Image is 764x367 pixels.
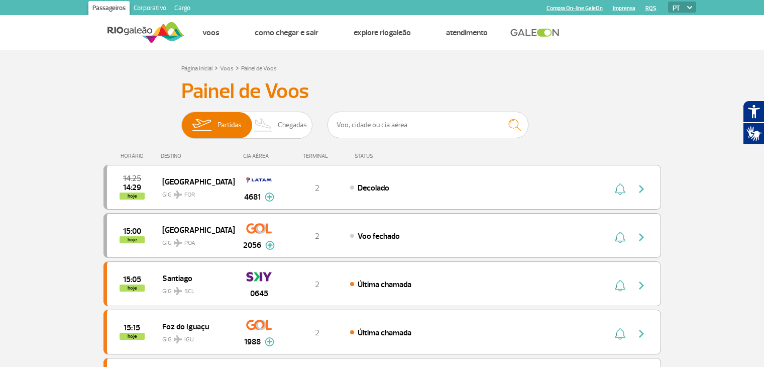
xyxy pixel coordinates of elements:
a: > [214,62,218,73]
a: Passageiros [88,1,130,17]
span: Santiago [162,271,227,285]
a: Voos [202,28,220,38]
a: Atendimento [446,28,488,38]
span: Partidas [217,112,242,138]
a: Cargo [170,1,194,17]
span: hoje [120,236,145,243]
input: Voo, cidade ou cia aérea [328,112,528,138]
span: 2 [315,280,319,290]
div: CIA AÉREA [234,153,284,159]
span: GIG [162,185,227,200]
span: 2025-10-01 14:29:00 [123,184,141,191]
div: STATUS [350,153,431,159]
span: 2025-10-01 15:00:00 [123,228,141,235]
img: mais-info-painel-voo.svg [265,241,275,250]
img: destiny_airplane.svg [174,191,182,199]
span: [GEOGRAPHIC_DATA] [162,223,227,236]
span: 2025-10-01 14:25:00 [123,175,141,182]
span: 2025-10-01 15:05:00 [123,276,141,283]
span: Última chamada [358,280,411,290]
img: destiny_airplane.svg [174,335,182,343]
a: > [236,62,239,73]
span: hoje [120,285,145,292]
img: destiny_airplane.svg [174,239,182,247]
span: 4681 [244,191,261,203]
span: 1988 [244,336,261,348]
img: slider-embarque [186,112,217,138]
img: slider-desembarque [249,112,278,138]
img: sino-painel-voo.svg [615,328,625,340]
a: Corporativo [130,1,170,17]
a: Imprensa [613,5,635,12]
a: Como chegar e sair [255,28,318,38]
span: POA [184,239,195,248]
div: Plugin de acessibilidade da Hand Talk. [743,101,764,145]
span: GIG [162,233,227,248]
img: mais-info-painel-voo.svg [265,193,274,202]
span: 0645 [250,288,268,300]
span: 2 [315,328,319,338]
span: [GEOGRAPHIC_DATA] [162,175,227,188]
img: sino-painel-voo.svg [615,183,625,195]
span: 2056 [243,239,261,251]
img: seta-direita-painel-voo.svg [635,183,647,195]
span: Foz do Iguaçu [162,320,227,333]
img: destiny_airplane.svg [174,287,182,295]
span: Voo fechado [358,231,400,241]
span: GIG [162,330,227,344]
div: DESTINO [161,153,234,159]
button: Abrir tradutor de língua de sinais. [743,123,764,145]
span: 2 [315,183,319,193]
img: sino-painel-voo.svg [615,280,625,292]
span: FOR [184,191,195,200]
span: 2 [315,231,319,241]
a: Painel de Voos [241,65,277,72]
span: GIG [162,282,227,296]
a: Página Inicial [181,65,212,72]
span: hoje [120,333,145,340]
div: TERMINAL [284,153,350,159]
a: RQS [645,5,657,12]
button: Abrir recursos assistivos. [743,101,764,123]
div: HORÁRIO [106,153,161,159]
a: Voos [220,65,234,72]
img: sino-painel-voo.svg [615,231,625,243]
a: Compra On-line GaleOn [547,5,603,12]
img: mais-info-painel-voo.svg [265,337,274,346]
h3: Painel de Voos [181,79,583,104]
span: Última chamada [358,328,411,338]
img: seta-direita-painel-voo.svg [635,231,647,243]
a: Explore RIOgaleão [354,28,411,38]
img: seta-direita-painel-voo.svg [635,280,647,292]
img: seta-direita-painel-voo.svg [635,328,647,340]
span: Chegadas [278,112,307,138]
span: hoje [120,193,145,200]
span: Decolado [358,183,389,193]
span: IGU [184,335,194,344]
span: SCL [184,287,194,296]
span: 2025-10-01 15:15:00 [124,324,140,331]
